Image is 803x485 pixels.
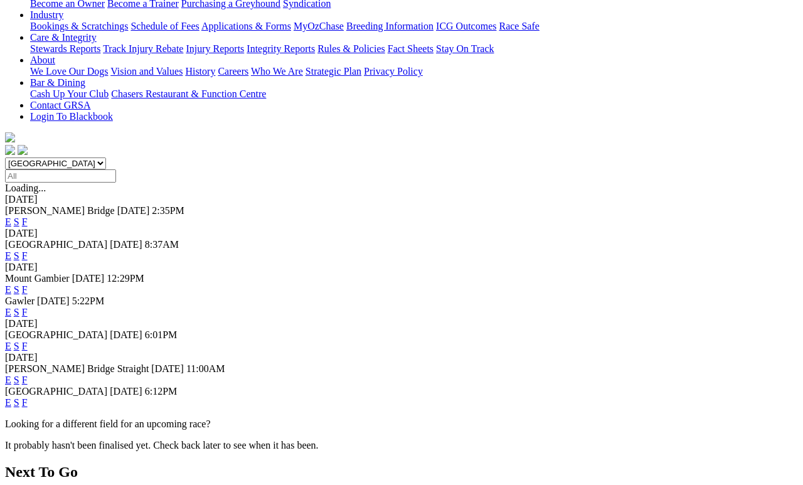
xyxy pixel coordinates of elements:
a: ICG Outcomes [436,21,496,31]
a: E [5,375,11,385]
a: F [22,307,28,317]
span: [PERSON_NAME] Bridge Straight [5,363,149,374]
span: [DATE] [72,273,105,284]
a: Strategic Plan [306,66,361,77]
div: [DATE] [5,352,798,363]
a: E [5,284,11,295]
div: [DATE] [5,194,798,205]
a: Rules & Policies [317,43,385,54]
a: Vision and Values [110,66,183,77]
partial: It probably hasn't been finalised yet. Check back later to see when it has been. [5,440,319,450]
span: [PERSON_NAME] Bridge [5,205,115,216]
a: Privacy Policy [364,66,423,77]
a: Fact Sheets [388,43,433,54]
a: Who We Are [251,66,303,77]
p: Looking for a different field for an upcoming race? [5,418,798,430]
div: [DATE] [5,262,798,273]
a: Injury Reports [186,43,244,54]
a: Stewards Reports [30,43,100,54]
a: Race Safe [499,21,539,31]
span: 5:22PM [72,296,105,306]
a: Breeding Information [346,21,433,31]
div: [DATE] [5,228,798,239]
div: Bar & Dining [30,88,798,100]
span: [DATE] [117,205,150,216]
a: Industry [30,9,63,20]
img: twitter.svg [18,145,28,155]
img: logo-grsa-white.png [5,132,15,142]
span: 11:00AM [186,363,225,374]
span: [DATE] [110,386,142,397]
div: About [30,66,798,77]
span: [DATE] [37,296,70,306]
span: 6:01PM [145,329,178,340]
a: Contact GRSA [30,100,90,110]
a: S [14,216,19,227]
a: Applications & Forms [201,21,291,31]
span: 6:12PM [145,386,178,397]
a: S [14,307,19,317]
div: Industry [30,21,798,32]
a: F [22,375,28,385]
a: E [5,307,11,317]
a: S [14,341,19,351]
a: Cash Up Your Club [30,88,109,99]
a: S [14,250,19,261]
a: Bar & Dining [30,77,85,88]
a: S [14,284,19,295]
a: F [22,341,28,351]
span: [GEOGRAPHIC_DATA] [5,239,107,250]
span: [GEOGRAPHIC_DATA] [5,386,107,397]
a: MyOzChase [294,21,344,31]
span: [DATE] [110,239,142,250]
a: F [22,250,28,261]
input: Select date [5,169,116,183]
span: [DATE] [110,329,142,340]
a: F [22,284,28,295]
a: Stay On Track [436,43,494,54]
span: [DATE] [151,363,184,374]
a: E [5,216,11,227]
a: Chasers Restaurant & Function Centre [111,88,266,99]
div: [DATE] [5,318,798,329]
a: E [5,250,11,261]
h2: Next To Go [5,464,798,481]
a: History [185,66,215,77]
div: Care & Integrity [30,43,798,55]
a: Login To Blackbook [30,111,113,122]
a: About [30,55,55,65]
a: Care & Integrity [30,32,97,43]
a: Integrity Reports [247,43,315,54]
a: S [14,375,19,385]
a: E [5,341,11,351]
a: Track Injury Rebate [103,43,183,54]
span: 8:37AM [145,239,179,250]
a: Schedule of Fees [130,21,199,31]
span: Loading... [5,183,46,193]
span: Gawler [5,296,35,306]
a: F [22,216,28,227]
img: facebook.svg [5,145,15,155]
a: E [5,397,11,408]
a: We Love Our Dogs [30,66,108,77]
span: [GEOGRAPHIC_DATA] [5,329,107,340]
a: Bookings & Scratchings [30,21,128,31]
a: S [14,397,19,408]
span: 12:29PM [107,273,144,284]
a: F [22,397,28,408]
span: 2:35PM [152,205,184,216]
a: Careers [218,66,248,77]
span: Mount Gambier [5,273,70,284]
